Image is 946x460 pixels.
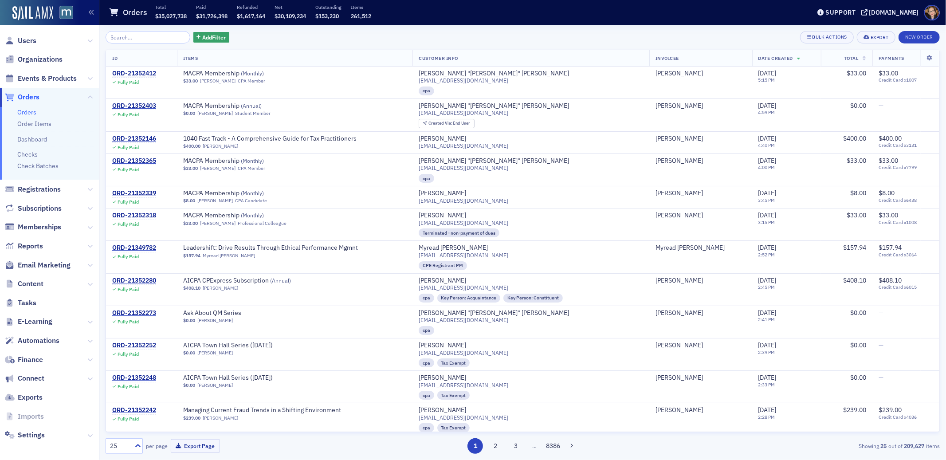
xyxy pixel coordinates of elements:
[18,279,43,289] span: Content
[5,55,63,64] a: Organizations
[112,135,156,143] a: ORD-21352146
[488,438,503,454] button: 2
[238,165,265,171] div: CPA Member
[437,294,501,303] div: Key Person: Acquaintance
[847,211,866,219] span: $33.00
[879,276,902,284] span: $408.10
[656,406,703,414] a: [PERSON_NAME]
[238,220,287,226] div: Professional Colleague
[112,309,156,317] div: ORD-21352273
[656,135,703,143] a: [PERSON_NAME]
[183,157,295,165] a: MACPA Membership (Monthly)
[847,157,866,165] span: $33.00
[758,252,775,258] time: 2:52 PM
[203,253,255,259] a: Myread [PERSON_NAME]
[183,406,341,414] span: Managing Current Fraud Trends in a Shifting Environment
[419,374,466,382] a: [PERSON_NAME]
[419,317,508,323] span: [EMAIL_ADDRESS][DOMAIN_NAME]
[315,4,342,10] p: Outstanding
[183,165,198,171] span: $33.00
[656,70,703,78] a: [PERSON_NAME]
[17,120,51,128] a: Order Items
[203,143,238,149] a: [PERSON_NAME]
[871,35,889,40] div: Export
[183,277,295,285] span: AICPA CPExpress Subscription
[18,55,63,64] span: Organizations
[18,260,71,270] span: Email Marketing
[5,222,61,232] a: Memberships
[419,189,466,197] div: [PERSON_NAME]
[656,157,703,165] a: [PERSON_NAME]
[847,69,866,77] span: $33.00
[656,157,746,165] span: Mike Brown
[656,244,725,252] a: Myread [PERSON_NAME]
[758,157,777,165] span: [DATE]
[419,142,508,149] span: [EMAIL_ADDRESS][DOMAIN_NAME]
[351,12,371,20] span: 261,512
[200,220,236,226] a: [PERSON_NAME]
[879,157,898,165] span: $33.00
[112,212,156,220] div: ORD-21352318
[843,276,866,284] span: $408.10
[656,244,746,252] span: Myread Tovar
[419,277,466,285] a: [PERSON_NAME]
[171,439,220,453] button: Export Page
[879,252,933,258] span: Credit Card x3064
[508,438,523,454] button: 3
[419,406,466,414] div: [PERSON_NAME]
[879,284,933,290] span: Credit Card x6015
[183,342,295,350] span: AICPA Town Hall Series (11/6/2025)
[861,9,922,16] button: [DOMAIN_NAME]
[419,86,434,95] div: cpa
[112,342,156,350] a: ORD-21352252
[17,135,47,143] a: Dashboard
[5,279,43,289] a: Content
[5,374,44,383] a: Connect
[844,55,859,61] span: Total
[656,189,746,197] span: Sherice Franklin
[467,438,483,454] button: 1
[183,309,295,317] a: Ask About QM Series
[419,70,569,78] div: [PERSON_NAME] "[PERSON_NAME]" [PERSON_NAME]
[924,5,940,20] span: Profile
[241,212,264,219] span: ( Monthly )
[656,374,703,382] a: [PERSON_NAME]
[419,110,508,116] span: [EMAIL_ADDRESS][DOMAIN_NAME]
[112,277,156,285] a: ORD-21352280
[183,350,195,356] span: $0.00
[758,211,777,219] span: [DATE]
[843,134,866,142] span: $400.00
[758,102,777,110] span: [DATE]
[5,430,45,440] a: Settings
[118,79,139,85] div: Fully Paid
[123,7,147,18] h1: Orders
[237,12,265,20] span: $1,617,164
[241,157,264,164] span: ( Monthly )
[5,241,43,251] a: Reports
[112,374,156,382] div: ORD-21352248
[419,309,569,317] div: [PERSON_NAME] "[PERSON_NAME]" [PERSON_NAME]
[112,189,156,197] div: ORD-21352339
[656,342,746,350] span: Edith Hutchins
[879,197,933,203] span: Credit Card x6438
[183,135,357,143] a: 1040 Fast Track - A Comprehensive Guide for Tax Practitioners
[5,412,44,421] a: Imports
[183,55,198,61] span: Items
[18,241,43,251] span: Reports
[879,134,902,142] span: $400.00
[155,12,187,20] span: $35,027,738
[899,31,940,43] button: New Order
[196,4,228,10] p: Paid
[656,189,703,197] a: [PERSON_NAME]
[183,102,295,110] span: MACPA Membership
[200,165,236,171] a: [PERSON_NAME]
[12,6,53,20] img: SailAMX
[758,309,777,317] span: [DATE]
[18,412,44,421] span: Imports
[183,244,358,252] span: Leadershift: Drive Results Through Ethical Performance Mgmnt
